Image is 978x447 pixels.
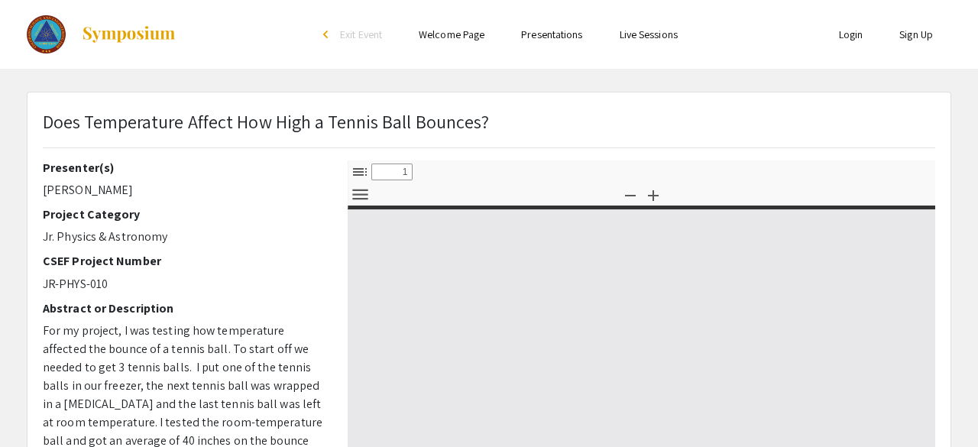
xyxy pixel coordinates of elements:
[43,207,325,222] h2: Project Category
[43,228,325,246] p: Jr. Physics & Astronomy
[43,108,490,135] p: Does Temperature Affect How High a Tennis Ball Bounces?
[347,183,373,206] button: Tools
[839,28,863,41] a: Login
[521,28,582,41] a: Presentations
[43,301,325,316] h2: Abstract or Description
[43,254,325,268] h2: CSEF Project Number
[347,160,373,183] button: Toggle Sidebar
[81,25,176,44] img: Symposium by ForagerOne
[620,28,678,41] a: Live Sessions
[323,30,332,39] div: arrow_back_ios
[419,28,484,41] a: Welcome Page
[43,275,325,293] p: JR-PHYS-010
[640,183,666,206] button: Zoom In
[340,28,382,41] span: Exit Event
[27,15,66,53] img: The 2023 Colorado Science & Engineering Fair
[43,160,325,175] h2: Presenter(s)
[371,164,413,180] input: Page
[43,181,325,199] p: [PERSON_NAME]
[899,28,933,41] a: Sign Up
[617,183,643,206] button: Zoom Out
[27,15,176,53] a: The 2023 Colorado Science & Engineering Fair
